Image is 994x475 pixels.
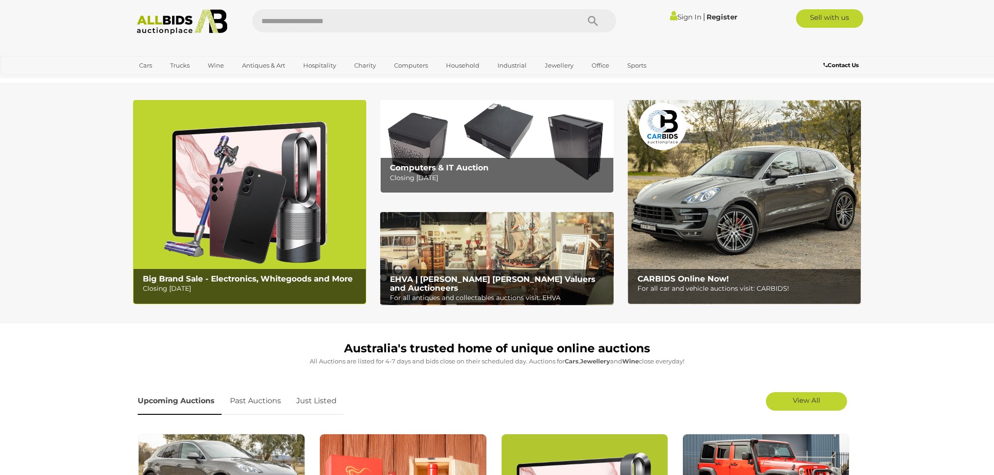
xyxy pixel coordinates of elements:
a: View All [766,392,847,411]
a: Industrial [491,58,533,73]
strong: Cars [565,357,579,365]
p: For all car and vehicle auctions visit: CARBIDS! [637,283,856,294]
a: Computers [388,58,434,73]
p: Closing [DATE] [143,283,361,294]
a: Hospitality [297,58,342,73]
a: Cars [133,58,158,73]
a: Office [586,58,615,73]
a: Household [440,58,485,73]
a: Trucks [164,58,196,73]
strong: Jewellery [580,357,610,365]
b: Computers & IT Auction [390,163,489,172]
p: Closing [DATE] [390,172,608,184]
a: Contact Us [823,60,861,70]
a: Sign In [670,12,701,21]
b: CARBIDS Online Now! [637,274,729,283]
img: EHVA | Evans Hastings Valuers and Auctioneers [380,212,613,306]
a: Sell with us [796,9,863,28]
p: All Auctions are listed for 4-7 days and bids close on their scheduled day. Auctions for , and cl... [138,356,856,367]
b: Contact Us [823,62,859,69]
button: Search [570,9,616,32]
a: Charity [348,58,382,73]
a: Big Brand Sale - Electronics, Whitegoods and More Big Brand Sale - Electronics, Whitegoods and Mo... [133,100,366,304]
a: Past Auctions [223,387,288,415]
a: EHVA | Evans Hastings Valuers and Auctioneers EHVA | [PERSON_NAME] [PERSON_NAME] Valuers and Auct... [380,212,613,306]
a: Upcoming Auctions [138,387,222,415]
a: Sports [621,58,652,73]
b: EHVA | [PERSON_NAME] [PERSON_NAME] Valuers and Auctioneers [390,275,595,293]
span: View All [793,396,820,405]
a: Computers & IT Auction Computers & IT Auction Closing [DATE] [380,100,613,193]
a: Just Listed [289,387,344,415]
strong: Wine [622,357,639,365]
a: Wine [202,58,230,73]
a: Jewellery [539,58,580,73]
p: For all antiques and collectables auctions visit: EHVA [390,292,608,304]
img: Big Brand Sale - Electronics, Whitegoods and More [133,100,366,304]
h1: Australia's trusted home of unique online auctions [138,342,856,355]
a: CARBIDS Online Now! CARBIDS Online Now! For all car and vehicle auctions visit: CARBIDS! [628,100,861,304]
span: | [703,12,705,22]
img: Allbids.com.au [132,9,232,35]
img: Computers & IT Auction [380,100,613,193]
b: Big Brand Sale - Electronics, Whitegoods and More [143,274,353,283]
a: Antiques & Art [236,58,291,73]
a: [GEOGRAPHIC_DATA] [133,73,211,88]
a: Register [707,12,737,21]
img: CARBIDS Online Now! [628,100,861,304]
